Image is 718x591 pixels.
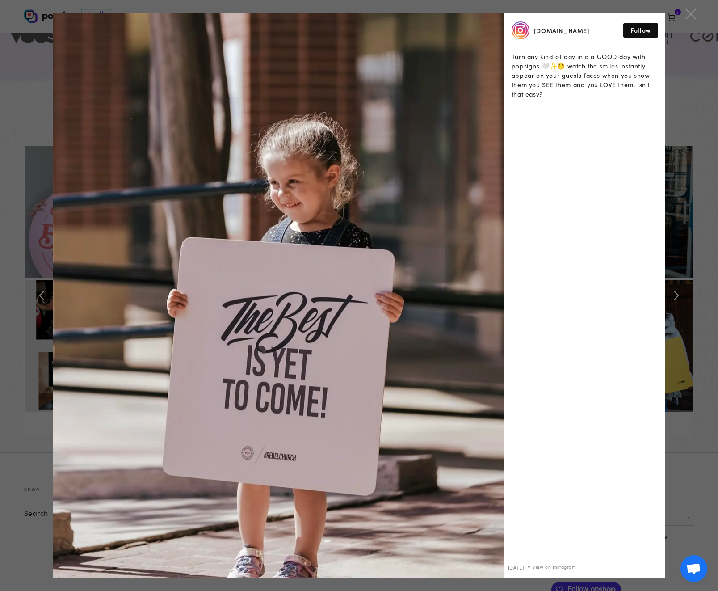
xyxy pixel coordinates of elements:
a: View on Instagram [528,564,576,570]
a: [DOMAIN_NAME] [512,21,607,39]
img: fb65db7d7bcb65092da67e8c4fa75986.svg [39,291,44,300]
div: [DOMAIN_NAME] [534,26,607,35]
div: [DATE] [508,564,524,571]
img: 1f2d77cd3fe9e7b4f51b8be8d345450b.svg [674,291,679,300]
a: Follow [623,25,658,34]
div: Turn any kind of day into a GOOD day with popsigns 🤍✨☺️ watch the smiles instantly appear on your... [504,47,665,557]
span: Follow [630,25,651,34]
a: Open chat [680,555,707,582]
